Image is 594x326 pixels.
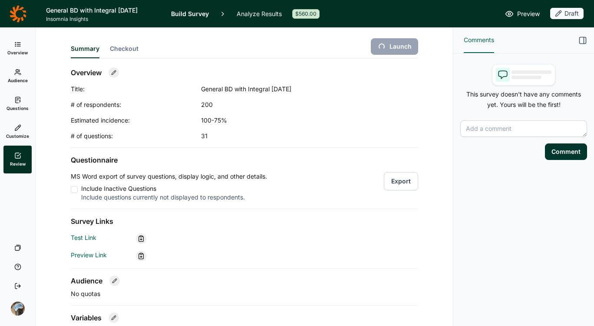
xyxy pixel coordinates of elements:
span: Insomnia Insights [46,16,161,23]
h2: Variables [71,313,102,323]
span: Comments [464,35,494,45]
button: Export [384,172,418,190]
div: Include questions currently not displayed to respondents. [81,193,267,202]
div: 200 [201,100,375,109]
h1: General BD with Integral [DATE] [46,5,161,16]
a: Review [3,146,32,173]
h2: Audience [71,276,102,286]
button: Comment [545,143,587,160]
a: Customize [3,118,32,146]
div: 31 [201,132,375,140]
div: Copy link [136,233,146,244]
a: Test Link [71,234,96,241]
div: Copy link [136,251,146,261]
button: Comments [464,28,494,53]
span: Customize [6,133,29,139]
div: # of respondents: [71,100,201,109]
span: Checkout [110,44,139,53]
button: Launch [371,38,418,55]
div: 100-75% [201,116,375,125]
img: ocn8z7iqvmiiaveqkfqd.png [11,302,25,316]
div: Draft [550,8,584,19]
a: Audience [3,62,32,90]
div: Include Inactive Questions [81,184,267,193]
h2: Overview [71,67,102,78]
div: General BD with Integral [DATE] [201,85,375,93]
a: Preview Link [71,251,107,259]
span: Preview [517,9,540,19]
h2: Questionnaire [71,155,418,165]
span: Questions [7,105,29,111]
p: No quotas [71,289,418,298]
span: Review [10,161,26,167]
div: $560.00 [292,9,320,19]
h2: Survey Links [71,216,418,226]
a: Overview [3,34,32,62]
div: # of questions: [71,132,201,140]
button: Draft [550,8,584,20]
span: Overview [7,50,28,56]
a: Questions [3,90,32,118]
p: MS Word export of survey questions, display logic, and other details. [71,172,267,181]
button: Summary [71,44,99,58]
div: Title: [71,85,201,93]
a: Preview [505,9,540,19]
p: This survey doesn't have any comments yet. Yours will be the first! [460,89,587,110]
span: Audience [8,77,28,83]
div: Estimated incidence: [71,116,201,125]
